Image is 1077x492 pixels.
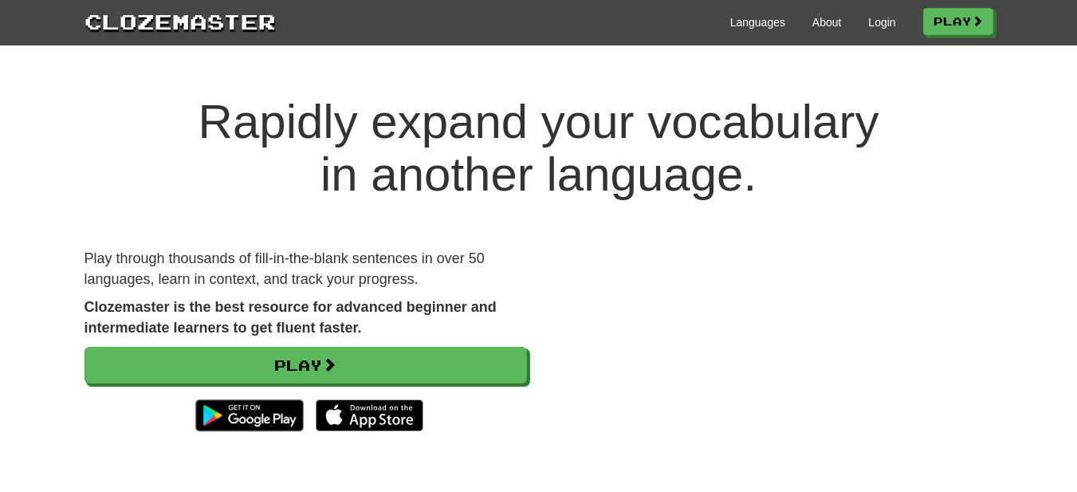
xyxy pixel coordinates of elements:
[187,392,311,439] img: Get it on Google Play
[923,8,993,35] a: Play
[868,14,895,30] a: Login
[812,14,842,30] a: About
[85,347,527,384] a: Play
[316,400,423,431] img: Download_on_the_App_Store_Badge_US-UK_135x40-25178aeef6eb6b83b96f5f2d004eda3bffbb37122de64afbaef7...
[85,299,497,336] strong: Clozemaster is the best resource for advanced beginner and intermediate learners to get fluent fa...
[85,6,276,36] a: Clozemaster
[730,14,785,30] a: Languages
[85,249,527,289] p: Play through thousands of fill-in-the-blank sentences in over 50 languages, learn in context, and...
